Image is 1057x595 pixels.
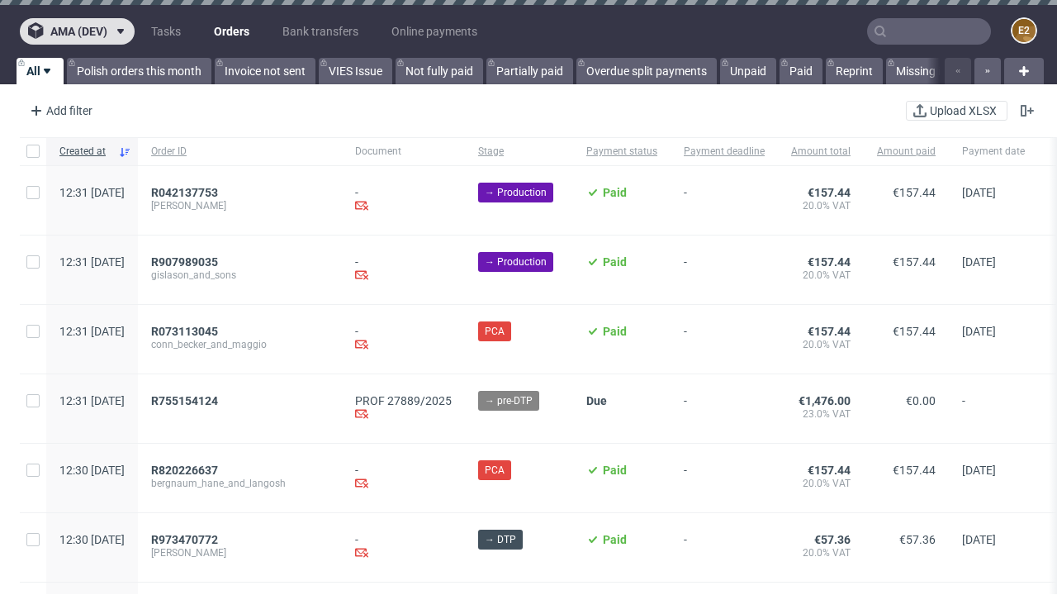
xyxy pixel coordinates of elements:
[151,145,329,159] span: Order ID
[485,324,505,339] span: PCA
[355,394,452,407] a: PROF 27889/2025
[684,255,765,284] span: -
[151,464,218,477] span: R820226637
[684,533,765,562] span: -
[151,199,329,212] span: [PERSON_NAME]
[67,58,211,84] a: Polish orders this month
[355,145,452,159] span: Document
[684,464,765,493] span: -
[485,463,505,478] span: PCA
[893,464,936,477] span: €157.44
[576,58,717,84] a: Overdue split payments
[886,58,984,84] a: Missing invoice
[906,101,1007,121] button: Upload XLSX
[204,18,259,45] a: Orders
[396,58,483,84] a: Not fully paid
[151,255,221,269] a: R907989035
[799,394,851,407] span: €1,476.00
[791,269,851,282] span: 20.0% VAT
[1012,19,1036,42] figcaption: e2
[151,394,221,407] a: R755154124
[59,394,125,407] span: 12:31 [DATE]
[486,58,573,84] a: Partially paid
[893,186,936,199] span: €157.44
[50,26,107,37] span: ama (dev)
[151,255,218,269] span: R907989035
[319,58,392,84] a: VIES Issue
[780,58,822,84] a: Paid
[23,98,96,124] div: Add filter
[893,255,936,269] span: €157.44
[814,533,851,546] span: €57.36
[151,533,218,546] span: R973470772
[59,325,125,338] span: 12:31 [DATE]
[586,145,657,159] span: Payment status
[17,58,64,84] a: All
[684,394,765,423] span: -
[478,145,560,159] span: Stage
[962,325,996,338] span: [DATE]
[808,255,851,269] span: €157.44
[808,186,851,199] span: €157.44
[906,394,936,407] span: €0.00
[151,186,218,199] span: R042137753
[151,533,221,546] a: R973470772
[791,338,851,351] span: 20.0% VAT
[808,325,851,338] span: €157.44
[962,464,996,477] span: [DATE]
[684,325,765,354] span: -
[684,145,765,159] span: Payment deadline
[586,394,607,407] span: Due
[355,533,452,562] div: -
[485,255,547,269] span: → Production
[59,533,125,546] span: 12:30 [DATE]
[720,58,776,84] a: Unpaid
[808,464,851,477] span: €157.44
[962,145,1025,159] span: Payment date
[603,464,627,477] span: Paid
[791,407,851,421] span: 23.0% VAT
[485,185,547,200] span: → Production
[151,394,218,407] span: R755154124
[962,533,996,546] span: [DATE]
[355,255,452,284] div: -
[893,325,936,338] span: €157.44
[215,58,315,84] a: Invoice not sent
[791,199,851,212] span: 20.0% VAT
[355,464,452,493] div: -
[485,532,516,547] span: → DTP
[382,18,487,45] a: Online payments
[927,105,1000,117] span: Upload XLSX
[20,18,135,45] button: ama (dev)
[962,394,1025,423] span: -
[791,477,851,490] span: 20.0% VAT
[485,393,533,408] span: → pre-DTP
[791,145,851,159] span: Amount total
[603,533,627,546] span: Paid
[151,269,329,282] span: gislason_and_sons
[603,255,627,269] span: Paid
[355,186,452,215] div: -
[877,145,936,159] span: Amount paid
[151,325,218,338] span: R073113045
[151,338,329,351] span: conn_becker_and_maggio
[684,186,765,215] span: -
[791,546,851,559] span: 20.0% VAT
[355,325,452,354] div: -
[273,18,368,45] a: Bank transfers
[962,255,996,269] span: [DATE]
[603,186,627,199] span: Paid
[151,325,221,338] a: R073113045
[59,186,125,199] span: 12:31 [DATE]
[151,546,329,559] span: [PERSON_NAME]
[603,325,627,338] span: Paid
[59,464,125,477] span: 12:30 [DATE]
[141,18,191,45] a: Tasks
[151,464,221,477] a: R820226637
[151,186,221,199] a: R042137753
[59,255,125,269] span: 12:31 [DATE]
[826,58,883,84] a: Reprint
[899,533,936,546] span: €57.36
[151,477,329,490] span: bergnaum_hane_and_langosh
[962,186,996,199] span: [DATE]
